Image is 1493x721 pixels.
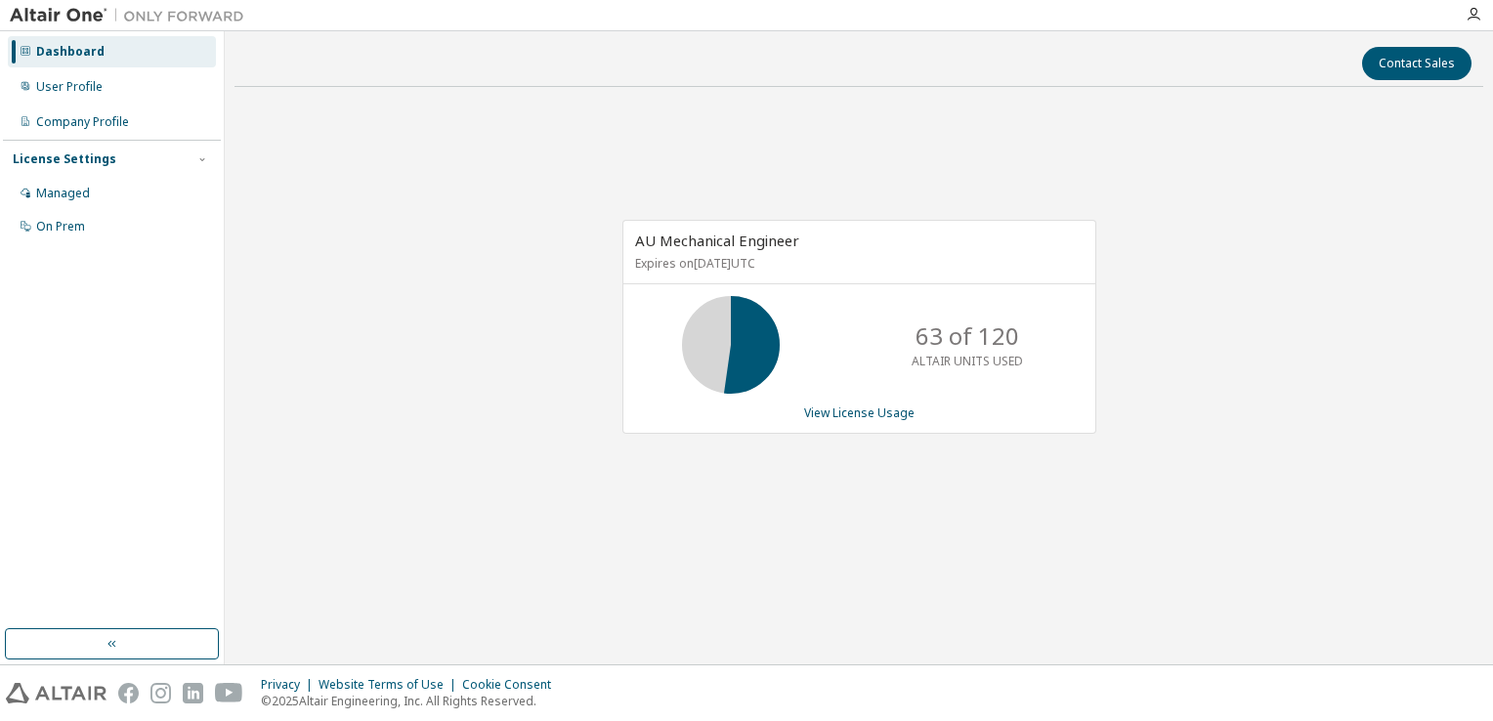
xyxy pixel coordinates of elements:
p: Expires on [DATE] UTC [635,255,1079,272]
div: Dashboard [36,44,105,60]
img: youtube.svg [215,683,243,703]
button: Contact Sales [1362,47,1472,80]
img: instagram.svg [150,683,171,703]
div: Company Profile [36,114,129,130]
img: linkedin.svg [183,683,203,703]
img: facebook.svg [118,683,139,703]
a: View License Usage [804,404,915,421]
img: altair_logo.svg [6,683,107,703]
div: Managed [36,186,90,201]
div: On Prem [36,219,85,234]
div: User Profile [36,79,103,95]
p: © 2025 Altair Engineering, Inc. All Rights Reserved. [261,693,563,709]
div: License Settings [13,151,116,167]
p: 63 of 120 [916,319,1019,353]
p: ALTAIR UNITS USED [912,353,1023,369]
div: Website Terms of Use [319,677,462,693]
div: Privacy [261,677,319,693]
div: Cookie Consent [462,677,563,693]
span: AU Mechanical Engineer [635,231,799,250]
img: Altair One [10,6,254,25]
